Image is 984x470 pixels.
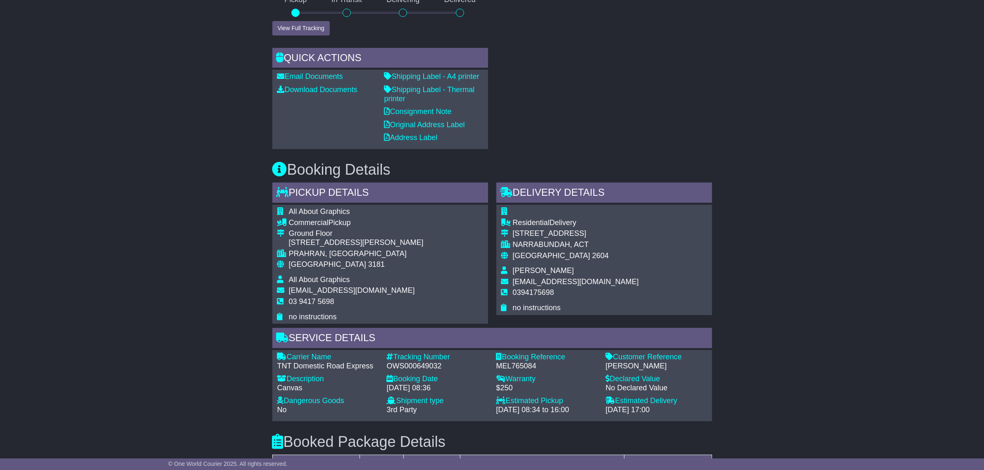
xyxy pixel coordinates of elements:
[387,375,488,384] div: Booking Date
[387,384,488,393] div: [DATE] 08:36
[513,252,590,260] span: [GEOGRAPHIC_DATA]
[496,375,598,384] div: Warranty
[289,218,329,227] span: Commercial
[592,252,609,260] span: 2604
[289,286,415,294] span: [EMAIL_ADDRESS][DOMAIN_NAME]
[384,121,465,129] a: Original Address Label
[513,304,561,312] span: no instructions
[384,107,452,116] a: Consignment Note
[272,161,712,178] h3: Booking Details
[289,297,334,306] span: 03 9417 5698
[289,260,366,268] span: [GEOGRAPHIC_DATA]
[387,353,488,362] div: Tracking Number
[513,240,639,249] div: NARRABUNDAH, ACT
[277,362,379,371] div: TNT Domestic Road Express
[496,353,598,362] div: Booking Reference
[277,406,287,414] span: No
[289,218,424,228] div: Pickup
[289,249,424,259] div: PRAHRAN, [GEOGRAPHIC_DATA]
[277,85,357,94] a: Download Documents
[272,21,330,36] button: View Full Tracking
[289,207,350,216] span: All About Graphics
[289,313,337,321] span: no instructions
[496,183,712,205] div: Delivery Details
[513,266,574,275] span: [PERSON_NAME]
[272,48,488,70] div: Quick Actions
[496,396,598,406] div: Estimated Pickup
[272,328,712,350] div: Service Details
[606,362,707,371] div: [PERSON_NAME]
[387,396,488,406] div: Shipment type
[289,229,424,238] div: Ground Floor
[513,278,639,286] span: [EMAIL_ADDRESS][DOMAIN_NAME]
[606,406,707,415] div: [DATE] 17:00
[277,353,379,362] div: Carrier Name
[277,384,379,393] div: Canvas
[513,229,639,238] div: [STREET_ADDRESS]
[606,353,707,362] div: Customer Reference
[277,396,379,406] div: Dangerous Goods
[368,260,385,268] span: 3181
[168,461,288,467] span: © One World Courier 2025. All rights reserved.
[272,434,712,450] h3: Booked Package Details
[496,362,598,371] div: MEL765084
[277,375,379,384] div: Description
[513,218,639,228] div: Delivery
[277,72,343,81] a: Email Documents
[384,72,479,81] a: Shipping Label - A4 printer
[387,406,417,414] span: 3rd Party
[387,362,488,371] div: OWS000649032
[513,218,550,227] span: Residential
[272,183,488,205] div: Pickup Details
[606,396,707,406] div: Estimated Delivery
[384,85,475,103] a: Shipping Label - Thermal printer
[289,238,424,247] div: [STREET_ADDRESS][PERSON_NAME]
[384,133,438,142] a: Address Label
[606,375,707,384] div: Declared Value
[289,275,350,284] span: All About Graphics
[513,288,554,297] span: 0394175698
[496,406,598,415] div: [DATE] 08:34 to 16:00
[496,384,598,393] div: $250
[606,384,707,393] div: No Declared Value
